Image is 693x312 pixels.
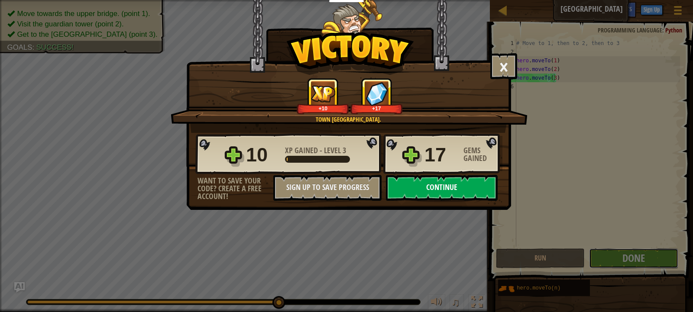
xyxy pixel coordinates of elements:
button: Sign Up to Save Progress [273,175,382,201]
img: XP Gained [311,85,335,102]
button: Continue [386,175,498,201]
div: 17 [424,141,458,169]
div: Town [GEOGRAPHIC_DATA]. [212,115,485,124]
span: 3 [343,145,346,156]
span: Level [322,145,343,156]
div: +17 [352,105,401,112]
div: Want to save your code? Create a free account! [198,177,273,200]
span: XP Gained [285,145,320,156]
div: - [285,147,346,154]
img: Gems Gained [366,82,388,106]
button: × [490,53,517,79]
img: Victory [286,32,414,75]
div: 10 [246,141,280,169]
div: Gems Gained [463,147,502,162]
div: +10 [298,105,347,112]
